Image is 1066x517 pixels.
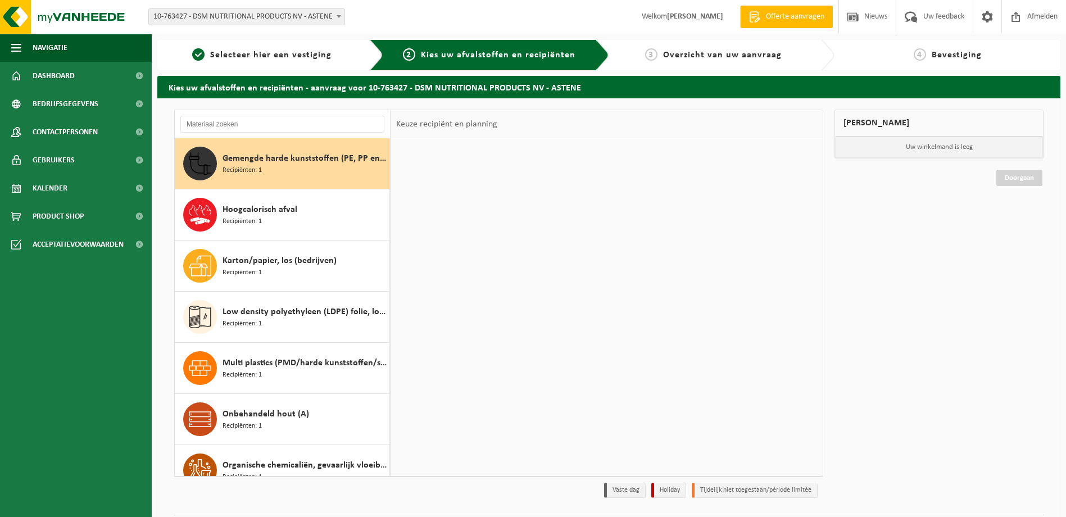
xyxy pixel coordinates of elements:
button: Organische chemicaliën, gevaarlijk vloeibaar in kleinverpakking Recipiënten: 1 [175,445,390,496]
span: 1 [192,48,205,61]
span: Onbehandeld hout (A) [223,407,309,421]
span: Gebruikers [33,146,75,174]
a: Offerte aanvragen [740,6,833,28]
span: Gemengde harde kunststoffen (PE, PP en PVC), recycleerbaar (industrieel) [223,152,387,165]
li: Tijdelijk niet toegestaan/période limitée [692,483,818,498]
span: Recipiënten: 1 [223,216,262,227]
span: Multi plastics (PMD/harde kunststoffen/spanbanden/EPS/folie naturel/folie gemengd) [223,356,387,370]
span: Bevestiging [932,51,982,60]
span: Recipiënten: 1 [223,370,262,380]
a: Doorgaan [996,170,1042,186]
span: Recipiënten: 1 [223,165,262,176]
button: Low density polyethyleen (LDPE) folie, los, naturel Recipiënten: 1 [175,292,390,343]
a: 1Selecteer hier een vestiging [163,48,361,62]
span: Kalender [33,174,67,202]
span: 3 [645,48,657,61]
span: Bedrijfsgegevens [33,90,98,118]
p: Uw winkelmand is leeg [835,137,1043,158]
span: Acceptatievoorwaarden [33,230,124,258]
span: Recipiënten: 1 [223,421,262,432]
span: Dashboard [33,62,75,90]
iframe: chat widget [6,492,188,517]
span: Kies uw afvalstoffen en recipiënten [421,51,575,60]
span: Product Shop [33,202,84,230]
strong: [PERSON_NAME] [667,12,723,21]
span: 10-763427 - DSM NUTRITIONAL PRODUCTS NV - ASTENE [148,8,345,25]
span: Contactpersonen [33,118,98,146]
button: Gemengde harde kunststoffen (PE, PP en PVC), recycleerbaar (industrieel) Recipiënten: 1 [175,138,390,189]
span: Karton/papier, los (bedrijven) [223,254,337,267]
h2: Kies uw afvalstoffen en recipiënten - aanvraag voor 10-763427 - DSM NUTRITIONAL PRODUCTS NV - ASTENE [157,76,1060,98]
span: Organische chemicaliën, gevaarlijk vloeibaar in kleinverpakking [223,459,387,472]
span: Selecteer hier een vestiging [210,51,332,60]
input: Materiaal zoeken [180,116,384,133]
li: Vaste dag [604,483,646,498]
div: Keuze recipiënt en planning [391,110,503,138]
span: Navigatie [33,34,67,62]
span: Overzicht van uw aanvraag [663,51,782,60]
span: Hoogcalorisch afval [223,203,297,216]
span: 4 [914,48,926,61]
span: Low density polyethyleen (LDPE) folie, los, naturel [223,305,387,319]
li: Holiday [651,483,686,498]
span: 10-763427 - DSM NUTRITIONAL PRODUCTS NV - ASTENE [149,9,344,25]
button: Karton/papier, los (bedrijven) Recipiënten: 1 [175,241,390,292]
span: Recipiënten: 1 [223,472,262,483]
span: Recipiënten: 1 [223,319,262,329]
button: Onbehandeld hout (A) Recipiënten: 1 [175,394,390,445]
div: [PERSON_NAME] [834,110,1044,137]
button: Hoogcalorisch afval Recipiënten: 1 [175,189,390,241]
span: 2 [403,48,415,61]
button: Multi plastics (PMD/harde kunststoffen/spanbanden/EPS/folie naturel/folie gemengd) Recipiënten: 1 [175,343,390,394]
span: Recipiënten: 1 [223,267,262,278]
span: Offerte aanvragen [763,11,827,22]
